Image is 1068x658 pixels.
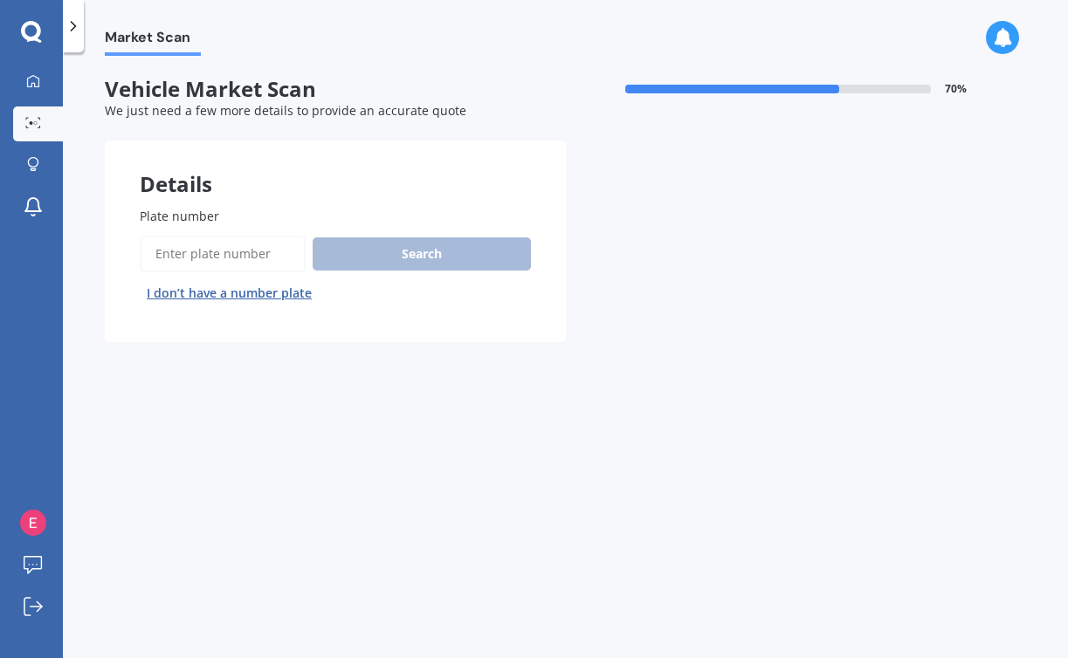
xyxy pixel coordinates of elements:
[105,141,566,193] div: Details
[105,29,201,52] span: Market Scan
[945,83,967,95] span: 70 %
[20,510,46,536] img: ACg8ocLZT8R5EZsgVre3vU88L41GdcdyHl5ZL9mGpwUHrPoCwdWzoQ=s96-c
[140,236,306,272] input: Enter plate number
[140,208,219,224] span: Plate number
[105,102,466,119] span: We just need a few more details to provide an accurate quote
[140,279,319,307] button: I don’t have a number plate
[105,77,566,102] span: Vehicle Market Scan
